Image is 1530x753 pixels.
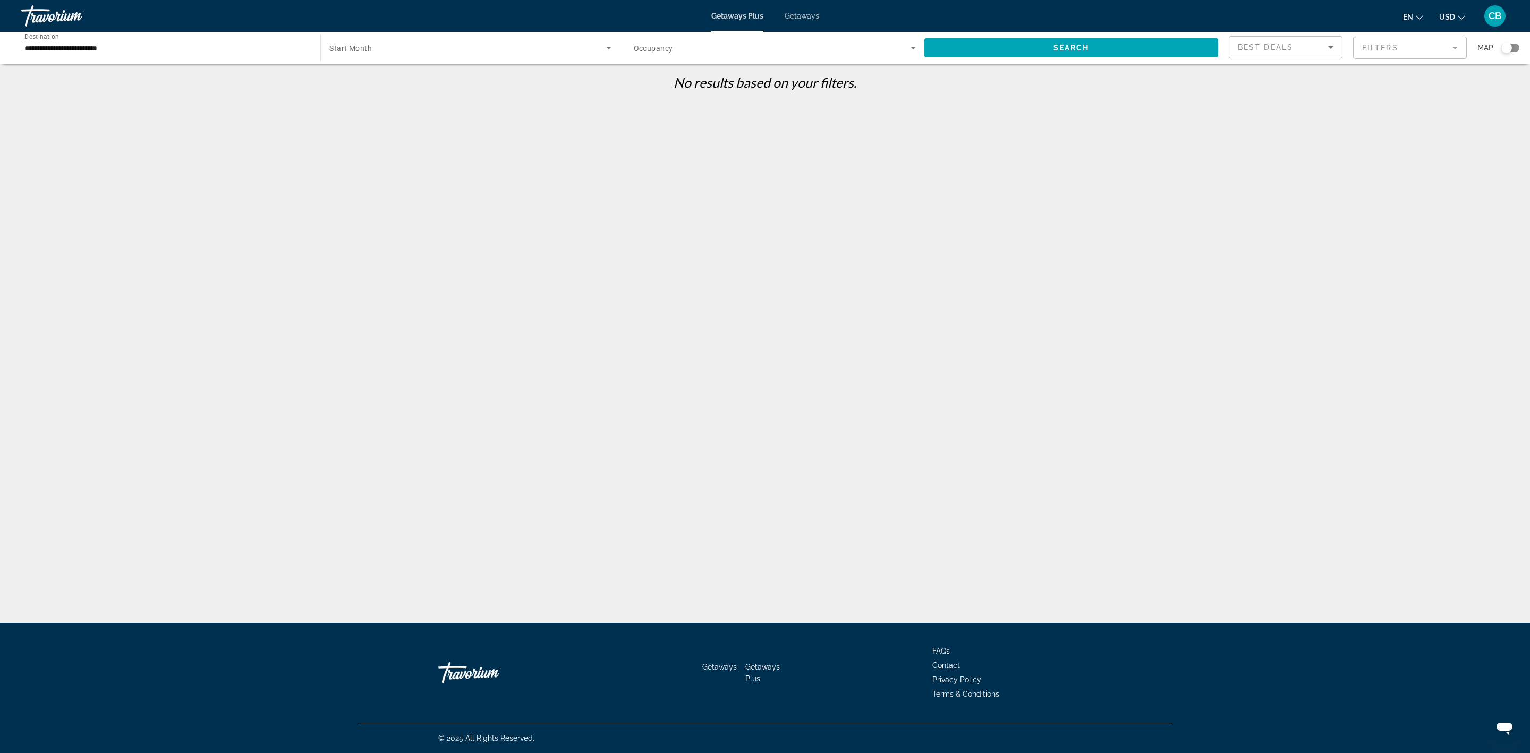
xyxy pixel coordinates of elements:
[1481,5,1509,27] button: User Menu
[1053,44,1090,52] span: Search
[702,663,737,671] a: Getaways
[932,690,999,698] a: Terms & Conditions
[1489,11,1501,21] span: CB
[785,12,819,20] a: Getaways
[24,32,59,40] span: Destination
[329,44,372,53] span: Start Month
[1403,13,1413,21] span: en
[21,2,127,30] a: Travorium
[353,74,1177,90] p: No results based on your filters.
[1487,710,1521,744] iframe: Button to launch messaging window
[1403,9,1423,24] button: Change language
[932,675,981,684] a: Privacy Policy
[1238,41,1333,54] mat-select: Sort by
[1477,40,1493,55] span: Map
[932,661,960,670] a: Contact
[932,647,950,655] a: FAQs
[924,38,1218,57] button: Search
[1238,43,1293,52] span: Best Deals
[438,657,545,689] a: Travorium
[634,44,673,53] span: Occupancy
[1353,36,1467,60] button: Filter
[745,663,780,683] a: Getaways Plus
[438,734,534,742] span: © 2025 All Rights Reserved.
[1439,9,1465,24] button: Change currency
[711,12,763,20] a: Getaways Plus
[1439,13,1455,21] span: USD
